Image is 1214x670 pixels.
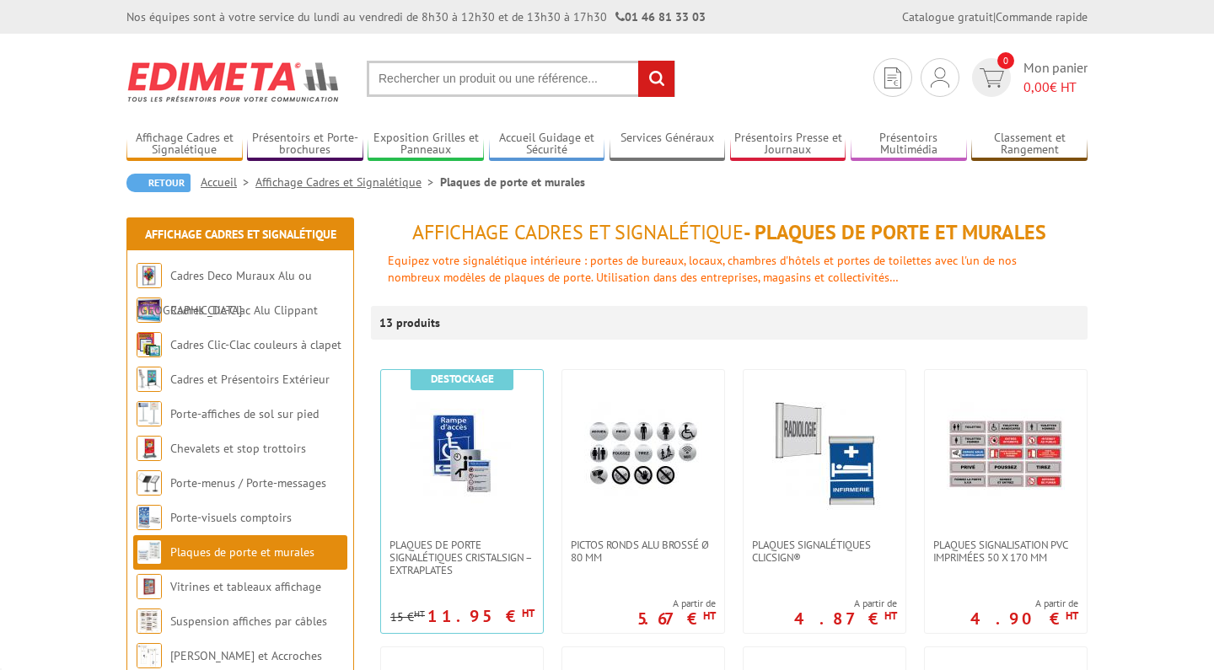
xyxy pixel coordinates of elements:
[638,61,674,97] input: rechercher
[968,58,1088,97] a: devis rapide 0 Mon panier 0,00€ HT
[703,608,716,623] sup: HT
[170,337,341,352] a: Cadres Clic-Clac couleurs à clapet
[170,475,326,490] a: Porte-menus / Porte-messages
[902,8,1088,25] div: |
[1066,608,1078,623] sup: HT
[637,614,716,624] p: 5.67 €
[170,303,318,318] a: Cadres Clic-Clac Alu Clippant
[201,174,255,190] a: Accueil
[562,539,724,564] a: Pictos ronds alu brossé Ø 80 mm
[765,395,884,513] img: Plaques signalétiques ClicSign®
[412,219,744,245] span: Affichage Cadres et Signalétique
[126,8,706,25] div: Nos équipes sont à votre service du lundi au vendredi de 8h30 à 12h30 et de 13h30 à 17h30
[389,539,534,576] span: Plaques de porte signalétiques CristalSign – extraplates
[933,539,1078,564] span: Plaques signalisation PVC imprimées 50 x 170 mm
[615,9,706,24] strong: 01 46 81 33 03
[403,395,521,513] img: Plaques de porte signalétiques CristalSign – extraplates
[145,227,336,242] a: Affichage Cadres et Signalétique
[970,614,1078,624] p: 4.90 €
[970,597,1078,610] span: A partir de
[170,441,306,456] a: Chevalets et stop trottoirs
[427,611,534,621] p: 11.95 €
[381,539,543,576] a: Plaques de porte signalétiques CristalSign – extraplates
[368,131,484,158] a: Exposition Grilles et Panneaux
[996,9,1088,24] a: Commande rapide
[414,608,425,619] sup: HT
[390,611,425,624] p: 15 €
[247,131,363,158] a: Présentoirs et Porte-brochures
[137,470,162,496] img: Porte-menus / Porte-messages
[730,131,846,158] a: Présentoirs Presse et Journaux
[170,510,292,525] a: Porte-visuels comptoirs
[902,9,993,24] a: Catalogue gratuit
[126,131,243,158] a: Affichage Cadres et Signalétique
[925,539,1087,564] a: Plaques signalisation PVC imprimées 50 x 170 mm
[126,174,191,192] a: Retour
[371,222,1088,244] h1: - Plaques de porte et murales
[637,597,716,610] span: A partir de
[379,306,443,340] p: 13 produits
[137,367,162,392] img: Cadres et Présentoirs Extérieur
[440,174,585,190] li: Plaques de porte et murales
[610,131,726,158] a: Services Généraux
[137,332,162,357] img: Cadres Clic-Clac couleurs à clapet
[170,544,314,560] a: Plaques de porte et murales
[997,52,1014,69] span: 0
[794,614,897,624] p: 4.87 €
[931,67,949,88] img: devis rapide
[489,131,605,158] a: Accueil Guidage et Sécurité
[431,372,494,386] b: Destockage
[571,539,716,564] span: Pictos ronds alu brossé Ø 80 mm
[137,574,162,599] img: Vitrines et tableaux affichage
[170,614,327,629] a: Suspension affiches par câbles
[522,606,534,620] sup: HT
[1023,78,1088,97] span: € HT
[884,67,901,88] img: devis rapide
[1023,78,1050,95] span: 0,00
[137,436,162,461] img: Chevalets et stop trottoirs
[170,406,319,421] a: Porte-affiches de sol sur pied
[367,61,675,97] input: Rechercher un produit ou une référence...
[584,395,702,513] img: Pictos ronds alu brossé Ø 80 mm
[137,401,162,426] img: Porte-affiches de sol sur pied
[170,372,330,387] a: Cadres et Présentoirs Extérieur
[137,263,162,288] img: Cadres Deco Muraux Alu ou Bois
[1023,58,1088,97] span: Mon panier
[744,539,905,564] a: Plaques signalétiques ClicSign®
[971,131,1088,158] a: Classement et Rangement
[137,608,162,634] img: Suspension affiches par câbles
[255,174,440,190] a: Affichage Cadres et Signalétique
[170,579,321,594] a: Vitrines et tableaux affichage
[752,539,897,564] span: Plaques signalétiques ClicSign®
[137,268,312,318] a: Cadres Deco Muraux Alu ou [GEOGRAPHIC_DATA]
[126,51,341,113] img: Edimeta
[388,253,1017,285] font: Equipez votre signalétique intérieure : portes de bureaux, locaux, chambres d'hôtels et portes de...
[137,539,162,565] img: Plaques de porte et murales
[980,68,1004,88] img: devis rapide
[794,597,897,610] span: A partir de
[947,395,1065,513] img: Plaques signalisation PVC imprimées 50 x 170 mm
[884,608,897,623] sup: HT
[137,505,162,530] img: Porte-visuels comptoirs
[851,131,967,158] a: Présentoirs Multimédia
[137,643,162,668] img: Cimaises et Accroches tableaux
